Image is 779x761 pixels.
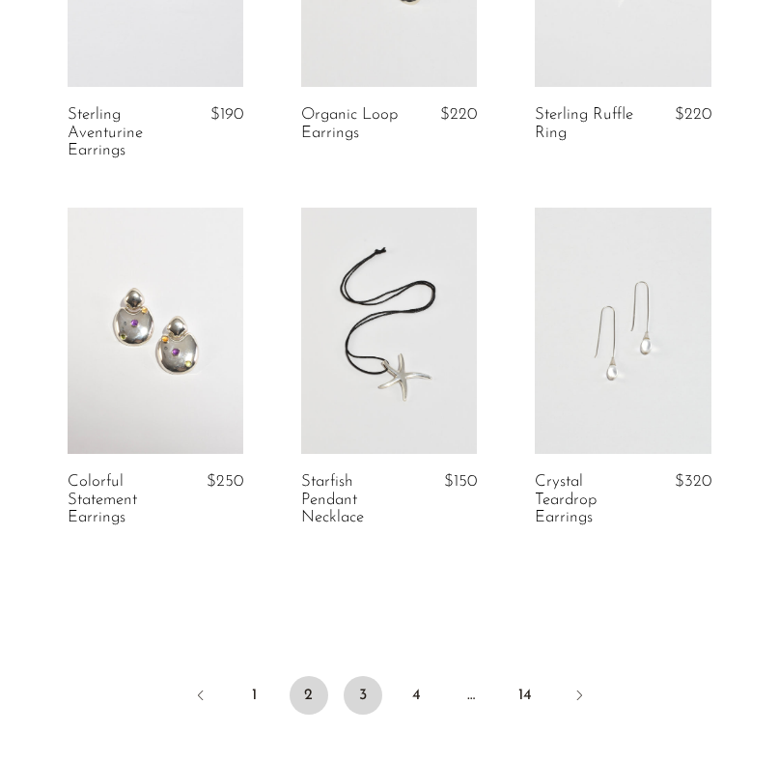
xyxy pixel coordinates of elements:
a: 1 [236,676,274,715]
span: … [452,676,490,715]
a: Next [560,676,598,719]
span: $320 [675,473,711,490]
a: Crystal Teardrop Earrings [535,473,646,526]
a: Organic Loop Earrings [301,106,412,142]
span: $150 [444,473,477,490]
a: 14 [506,676,544,715]
a: 3 [344,676,382,715]
span: $220 [440,106,477,123]
a: 4 [398,676,436,715]
a: Colorful Statement Earrings [68,473,179,526]
a: Starfish Pendant Necklace [301,473,412,526]
a: Previous [181,676,220,719]
a: Sterling Ruffle Ring [535,106,646,142]
span: 2 [290,676,328,715]
a: Sterling Aventurine Earrings [68,106,179,159]
span: $220 [675,106,711,123]
span: $250 [207,473,243,490]
span: $190 [210,106,243,123]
